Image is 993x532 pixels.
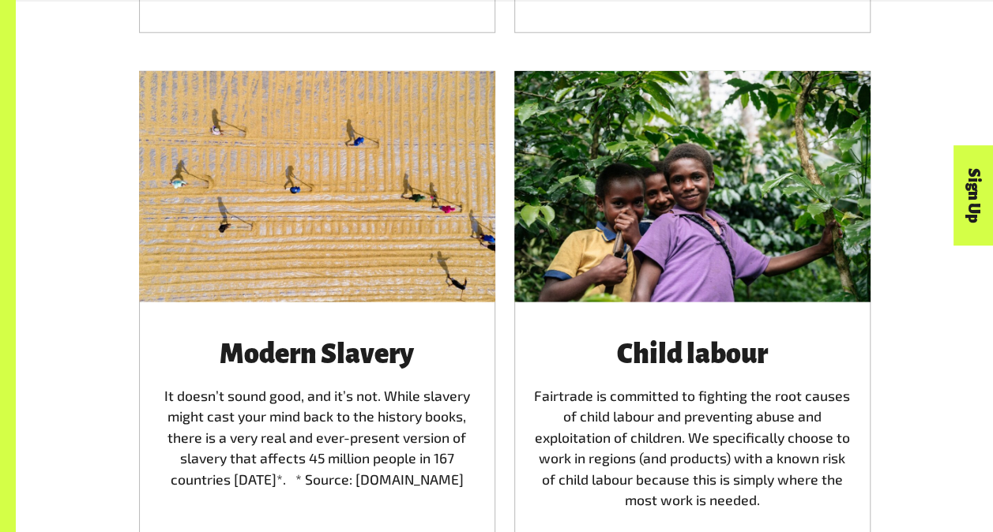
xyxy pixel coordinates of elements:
[158,340,476,370] h3: Modern Slavery
[158,340,476,510] div: It doesn’t sound good, and it’s not. While slavery might cast your mind back to the history books...
[533,340,852,370] h3: Child labour
[533,340,852,510] div: Fairtrade is committed to fighting the root causes of child labour and preventing abuse and explo...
